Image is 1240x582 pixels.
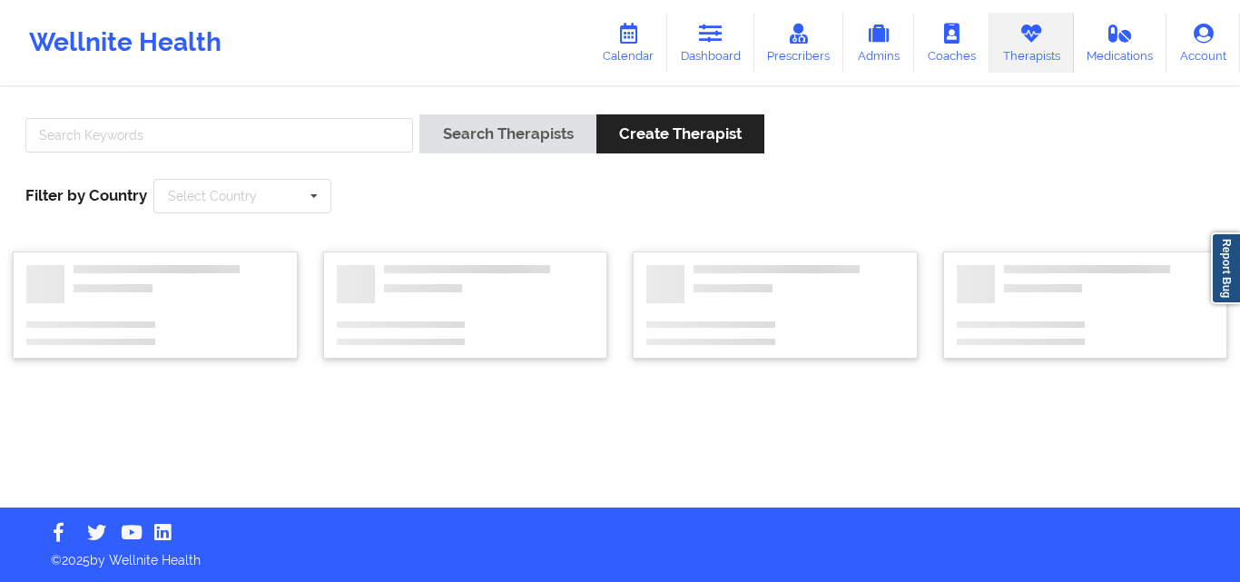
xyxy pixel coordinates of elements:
[25,118,413,153] input: Search Keywords
[419,114,595,153] button: Search Therapists
[168,190,257,202] div: Select Country
[843,13,914,73] a: Admins
[989,13,1074,73] a: Therapists
[667,13,754,73] a: Dashboard
[914,13,989,73] a: Coaches
[1166,13,1240,73] a: Account
[754,13,844,73] a: Prescribers
[38,538,1202,569] p: © 2025 by Wellnite Health
[1074,13,1167,73] a: Medications
[589,13,667,73] a: Calendar
[1211,232,1240,304] a: Report Bug
[596,114,764,153] button: Create Therapist
[25,186,147,204] span: Filter by Country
